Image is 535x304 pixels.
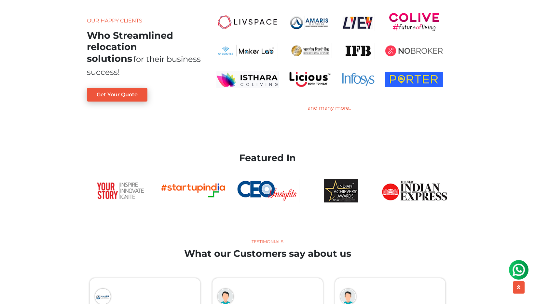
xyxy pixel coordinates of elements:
img: licious [289,70,332,89]
img: lye [342,13,375,31]
img: colive [389,13,439,31]
div: Testimonials [87,239,448,245]
button: scroll up [513,281,525,294]
img: indian express [381,179,448,202]
p: Our Happy Clients [87,17,201,25]
img: ifb [342,42,375,60]
h2: Who Streamlined relocation solutions [87,30,173,64]
img: porter [385,70,443,89]
span: for their business success! [87,54,201,77]
a: Get Your Quote [87,88,147,102]
img: makers_lab [216,42,279,60]
img: ishtara [216,70,279,89]
img: iaa awards [308,179,375,202]
img: nobroker [385,42,443,60]
img: RBI [289,42,332,60]
img: startup india hub [160,179,227,202]
h2: What our Customers say about us [87,248,448,259]
img: amaris [289,13,332,31]
h2: Featured In [87,152,448,164]
img: infosys [342,70,375,89]
div: and many more.. [211,104,448,112]
img: whatsapp-icon.svg [7,7,20,20]
img: ceo insight [234,179,301,202]
img: your story [87,179,154,202]
img: livespace [216,13,279,31]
